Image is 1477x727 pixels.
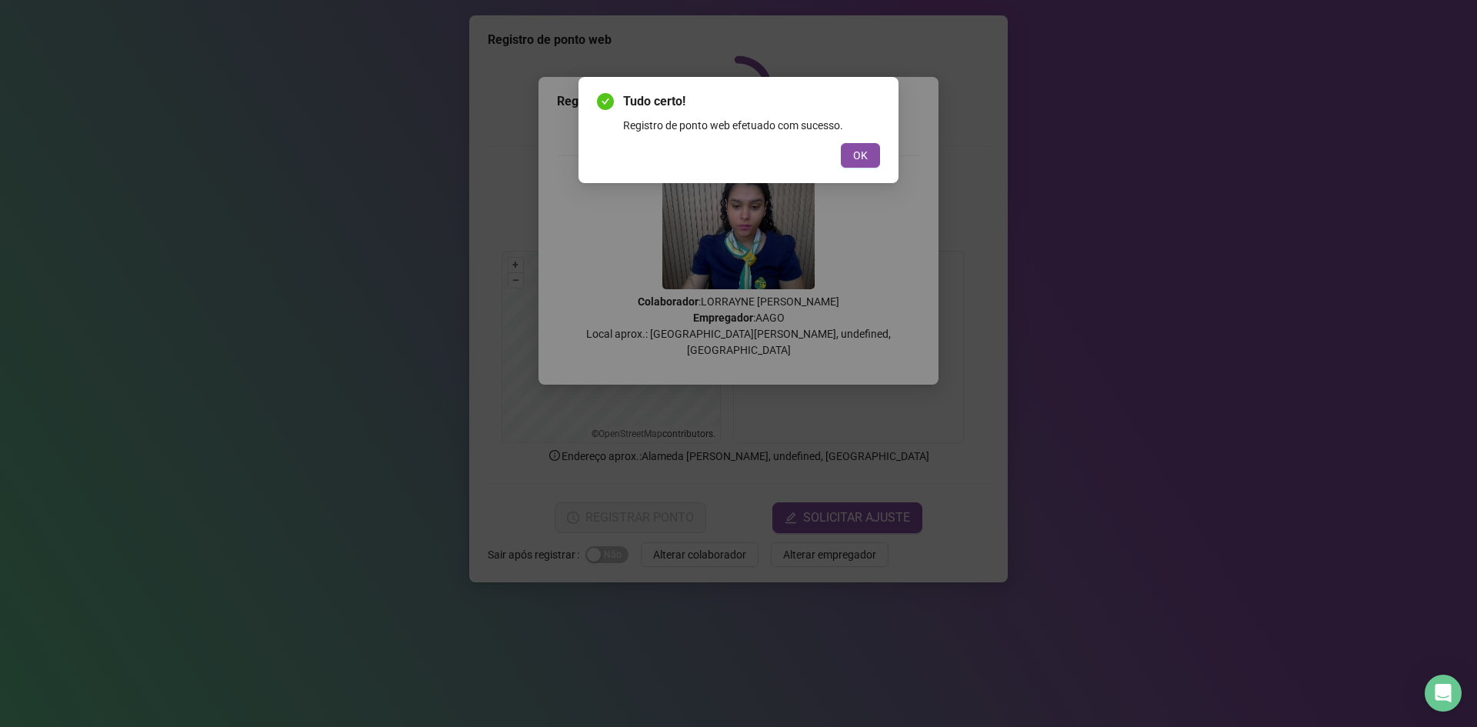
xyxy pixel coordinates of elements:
div: Open Intercom Messenger [1425,675,1462,712]
div: Registro de ponto web efetuado com sucesso. [623,117,880,134]
span: check-circle [597,93,614,110]
button: OK [841,143,880,168]
span: OK [853,147,868,164]
span: Tudo certo! [623,92,880,111]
